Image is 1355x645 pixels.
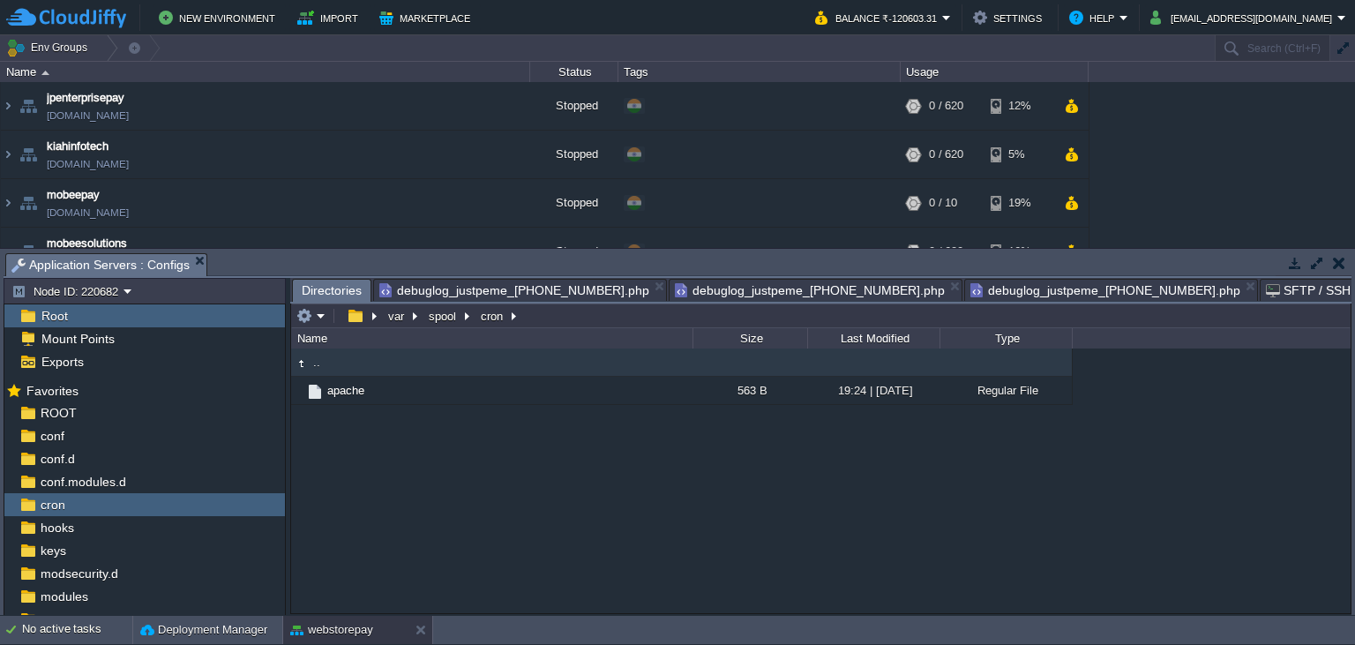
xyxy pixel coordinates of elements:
[37,611,75,627] a: php.d
[1281,574,1337,627] iframe: chat widget
[1,228,15,275] img: AMDAwAAAACH5BAEAAAAALAAAAAABAAEAAAICRAEAOw==
[47,89,124,107] a: jpenterprisepay
[807,377,940,404] div: 19:24 | [DATE]
[619,62,900,82] div: Tags
[373,279,667,301] li: /var/www/webroot/ROOT/webstorepayapi/logs/debuglog_justpeme_2025-09-13-15.php
[16,228,41,275] img: AMDAwAAAACH5BAEAAAAALAAAAAABAAEAAAICRAEAOw==
[140,621,267,639] button: Deployment Manager
[16,82,41,130] img: AMDAwAAAACH5BAEAAAAALAAAAAABAAEAAAICRAEAOw==
[47,155,129,173] a: [DOMAIN_NAME]
[47,107,129,124] a: [DOMAIN_NAME]
[37,566,121,581] a: modsecurity.d
[325,383,367,398] a: apache
[291,377,305,404] img: AMDAwAAAACH5BAEAAAAALAAAAAABAAEAAAICRAEAOw==
[291,304,1351,328] input: Click to enter the path
[1,131,15,178] img: AMDAwAAAACH5BAEAAAAALAAAAAABAAEAAAICRAEAOw==
[47,186,100,204] a: mobeepay
[291,354,311,373] img: AMDAwAAAACH5BAEAAAAALAAAAAABAAEAAAICRAEAOw==
[37,474,129,490] a: conf.modules.d
[37,428,67,444] span: conf
[37,451,78,467] a: conf.d
[6,7,126,29] img: CloudJiffy
[1,179,15,227] img: AMDAwAAAACH5BAEAAAAALAAAAAABAAEAAAICRAEAOw==
[478,308,507,324] button: cron
[902,62,1088,82] div: Usage
[669,279,962,301] li: /var/www/webroot/ROOT/webstorepayapi/logs/debuglog_justpeme_2025-09-13-12.php
[973,7,1047,28] button: Settings
[47,204,129,221] a: [DOMAIN_NAME]
[37,520,77,536] a: hooks
[929,82,963,130] div: 0 / 620
[940,377,1072,404] div: Regular File
[290,621,373,639] button: webstorepay
[530,228,618,275] div: Stopped
[929,179,957,227] div: 0 / 10
[2,62,529,82] div: Name
[293,328,692,349] div: Name
[379,280,649,301] span: debuglog_justpeme_[PHONE_NUMBER].php
[929,131,963,178] div: 0 / 620
[305,382,325,401] img: AMDAwAAAACH5BAEAAAAALAAAAAABAAEAAAICRAEAOw==
[6,35,94,60] button: Env Groups
[38,331,117,347] a: Mount Points
[991,179,1048,227] div: 19%
[426,308,460,324] button: spool
[991,131,1048,178] div: 5%
[809,328,940,349] div: Last Modified
[530,82,618,130] div: Stopped
[964,279,1258,301] li: /var/www/webroot/ROOT/webstorepayapi/logs/debuglog_justpeme_2025-09-13-16.php
[297,7,363,28] button: Import
[37,543,69,559] a: keys
[159,7,281,28] button: New Environment
[302,280,362,302] span: Directories
[47,138,109,155] a: kiahinfotech
[37,405,79,421] a: ROOT
[692,377,807,404] div: 563 B
[11,283,124,299] button: Node ID: 220682
[41,71,49,75] img: AMDAwAAAACH5BAEAAAAALAAAAAABAAEAAAICRAEAOw==
[1069,7,1119,28] button: Help
[37,589,91,604] a: modules
[23,383,81,399] span: Favorites
[22,616,132,644] div: No active tasks
[815,7,942,28] button: Balance ₹-120603.31
[379,7,475,28] button: Marketplace
[530,131,618,178] div: Stopped
[941,328,1072,349] div: Type
[16,131,41,178] img: AMDAwAAAACH5BAEAAAAALAAAAAABAAEAAAICRAEAOw==
[675,280,945,301] span: debuglog_justpeme_[PHONE_NUMBER].php
[16,179,41,227] img: AMDAwAAAACH5BAEAAAAALAAAAAABAAEAAAICRAEAOw==
[311,355,323,370] a: ..
[386,308,408,324] button: var
[37,497,68,513] a: cron
[970,280,1240,301] span: debuglog_justpeme_[PHONE_NUMBER].php
[694,328,807,349] div: Size
[1150,7,1337,28] button: [EMAIL_ADDRESS][DOMAIN_NAME]
[531,62,618,82] div: Status
[38,354,86,370] a: Exports
[38,308,71,324] a: Root
[991,82,1048,130] div: 12%
[23,384,81,398] a: Favorites
[11,254,190,276] span: Application Servers : Configs
[991,228,1048,275] div: 16%
[929,228,963,275] div: 0 / 620
[1,82,15,130] img: AMDAwAAAACH5BAEAAAAALAAAAAABAAEAAAICRAEAOw==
